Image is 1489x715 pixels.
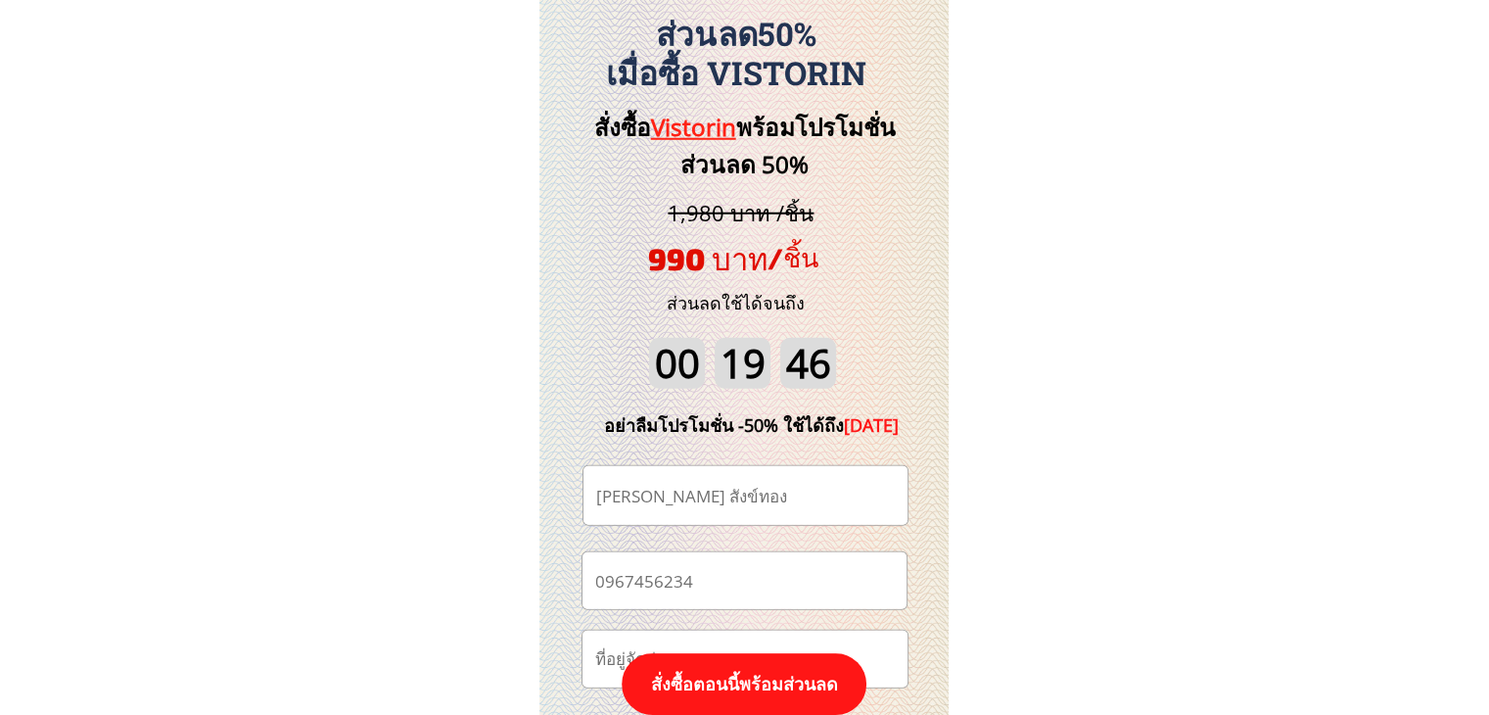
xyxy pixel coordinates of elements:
[591,466,900,525] input: ชื่อ-นามสกุล
[844,413,899,437] span: [DATE]
[648,240,768,276] span: 990 บาท
[590,552,899,608] input: เบอร์โทรศัพท์
[590,631,900,688] input: ที่อยู่จัดส่ง
[651,111,736,143] span: Vistorin
[529,15,944,92] h3: ส่วนลด50% เมื่อซื้อ Vistorin
[622,653,866,715] p: สั่งซื้อตอนนี้พร้อมส่วนลด
[561,109,928,184] h3: สั่งซื้อ พร้อมโปรโมชั่นส่วนลด 50%
[640,289,831,317] h3: ส่วนลดใช้ได้จนถึง
[768,241,818,272] span: /ชิ้น
[668,198,814,227] span: 1,980 บาท /ชิ้น
[575,411,929,440] div: อย่าลืมโปรโมชั่น -50% ใช้ได้ถึง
